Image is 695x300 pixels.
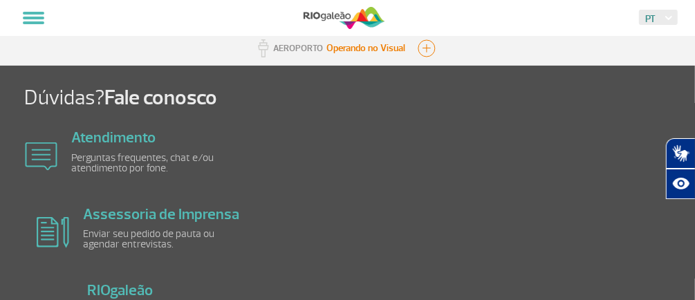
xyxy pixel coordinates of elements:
[37,217,69,248] img: airplane icon
[25,142,57,171] img: airplane icon
[666,138,695,169] button: Abrir tradutor de língua de sinais.
[87,281,153,300] a: RIOgaleão
[83,205,239,224] a: Assessoria de Imprensa
[71,153,230,174] p: Perguntas frequentes, chat e/ou atendimento por fone.
[326,44,405,53] p: Visibilidade de 10000m
[104,84,217,111] span: Fale conosco
[273,44,323,53] p: AEROPORTO
[666,169,695,199] button: Abrir recursos assistivos.
[666,138,695,199] div: Plugin de acessibilidade da Hand Talk.
[83,229,242,250] p: Enviar seu pedido de pauta ou agendar entrevistas.
[24,85,695,111] h1: Dúvidas?
[71,128,156,147] a: Atendimento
